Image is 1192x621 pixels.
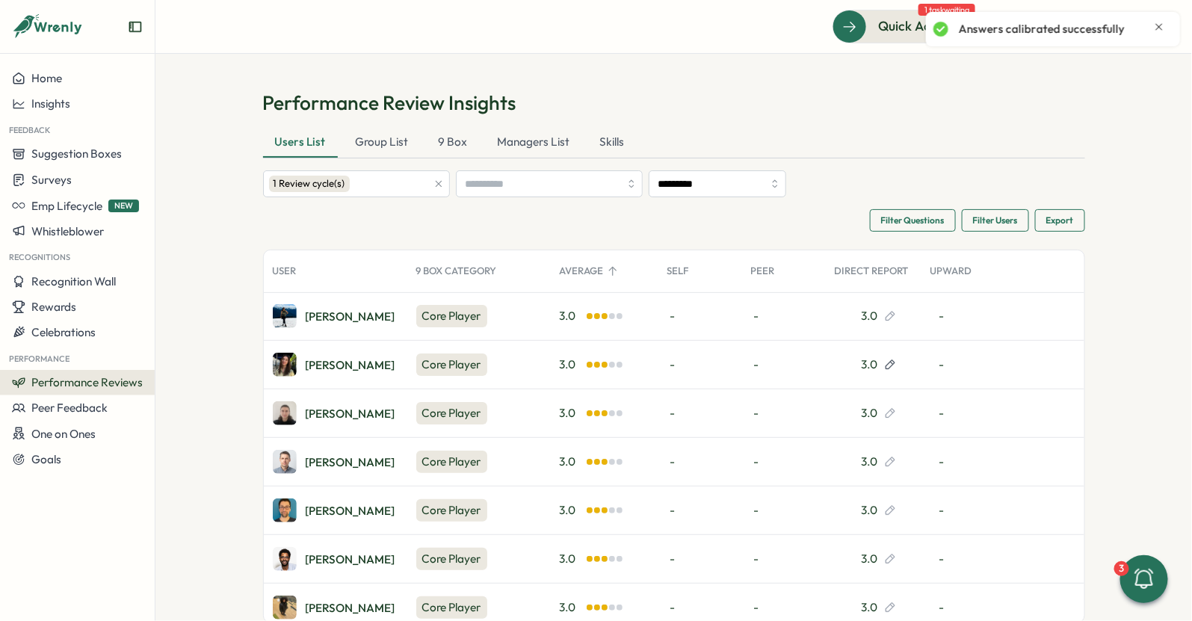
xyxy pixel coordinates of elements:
span: 3.0 [560,599,584,616]
span: Filter Questions [881,210,945,231]
a: Kal Hollywood[PERSON_NAME] [273,498,395,522]
span: 3.0 [560,405,584,421]
div: Group List [344,128,421,158]
a: Jay Murphy[PERSON_NAME] [273,596,395,620]
img: Thomas Wroe [273,401,297,425]
div: [PERSON_NAME] [306,408,395,419]
h1: Performance Review Insights [263,90,1085,116]
div: Average [551,256,658,286]
button: Quick Actions [833,10,981,43]
p: Answers calibrated successfully [959,21,1125,37]
span: 3.0 [560,356,584,373]
a: Teodora Crivineanu[PERSON_NAME] [273,353,395,377]
span: Export [1046,210,1074,231]
img: Hantz Leger [273,547,297,571]
img: Jay Murphy [273,596,297,620]
div: 1 Review cycle(s) [269,176,350,192]
div: Users List [263,128,338,158]
img: Teodora Crivineanu [273,353,297,377]
span: Peer Feedback [31,401,108,415]
span: Celebrations [31,325,96,339]
span: 3.0 [560,454,584,470]
button: Filter Questions [870,209,956,232]
div: - [658,341,742,389]
div: Skills [588,128,637,158]
span: Goals [31,452,61,466]
div: Core Player [416,451,487,473]
img: Kal Hollywood [273,498,297,522]
div: User [264,256,407,286]
div: 3.0 [862,405,896,421]
div: - [742,341,826,389]
span: Emp Lifecycle [31,199,102,213]
img: Damir Becarevic [273,450,297,474]
span: NEW [108,200,139,212]
div: [PERSON_NAME] [306,311,395,322]
div: - [658,486,742,534]
div: - [742,292,826,340]
span: 3.0 [560,502,584,519]
span: One on Ones [31,427,96,441]
div: - [658,389,742,437]
div: 3.0 [862,356,896,373]
span: Insights [31,96,70,111]
div: 3.0 [862,308,896,324]
a: Hantz Leger[PERSON_NAME] [273,547,395,571]
div: 3.0 [862,454,896,470]
div: 3.0 [862,502,896,519]
span: Whistleblower [31,224,104,238]
div: - [658,438,742,486]
div: [PERSON_NAME] [306,505,395,516]
button: Filter Users [962,209,1029,232]
span: Rewards [31,300,76,314]
a: Kori Keeling[PERSON_NAME] [273,304,395,328]
div: Core Player [416,353,487,376]
div: Core Player [416,596,487,619]
div: Core Player [416,305,487,327]
div: - [921,486,1005,534]
span: 3.0 [560,308,584,324]
img: Kori Keeling [273,304,297,328]
span: Performance Reviews [31,375,143,389]
span: Home [31,71,62,85]
div: [PERSON_NAME] [306,602,395,614]
button: 3 [1120,555,1168,603]
div: - [742,438,826,486]
div: Core Player [416,499,487,522]
div: - [658,292,742,340]
a: Damir Becarevic[PERSON_NAME] [273,450,395,474]
span: Recognition Wall [31,274,116,288]
div: [PERSON_NAME] [306,554,395,565]
div: 3.0 [862,551,896,567]
div: [PERSON_NAME] [306,359,395,371]
span: Surveys [31,173,72,187]
div: Self [658,256,742,286]
div: - [742,486,826,534]
div: 3 [1114,561,1129,576]
div: - [921,438,1005,486]
div: - [742,535,826,583]
div: Direct Report [826,256,921,286]
div: 9 Box [427,128,480,158]
div: - [742,389,826,437]
span: 3.0 [560,551,584,567]
div: [PERSON_NAME] [306,457,395,468]
span: Suggestion Boxes [31,146,122,161]
div: - [921,389,1005,437]
div: - [658,535,742,583]
div: Peer [742,256,826,286]
button: Expand sidebar [128,19,143,34]
div: Upward [921,256,1010,286]
div: Core Player [416,548,487,570]
span: 1 task waiting [918,4,975,16]
div: - [921,292,1005,340]
div: - [921,535,1005,583]
span: Filter Users [973,210,1018,231]
div: 3.0 [862,599,896,616]
button: Close notification [1153,21,1165,33]
div: Managers List [486,128,582,158]
span: Quick Actions [878,16,960,36]
a: Thomas Wroe[PERSON_NAME] [273,401,395,425]
div: Core Player [416,402,487,424]
div: 9 Box Category [407,256,551,286]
